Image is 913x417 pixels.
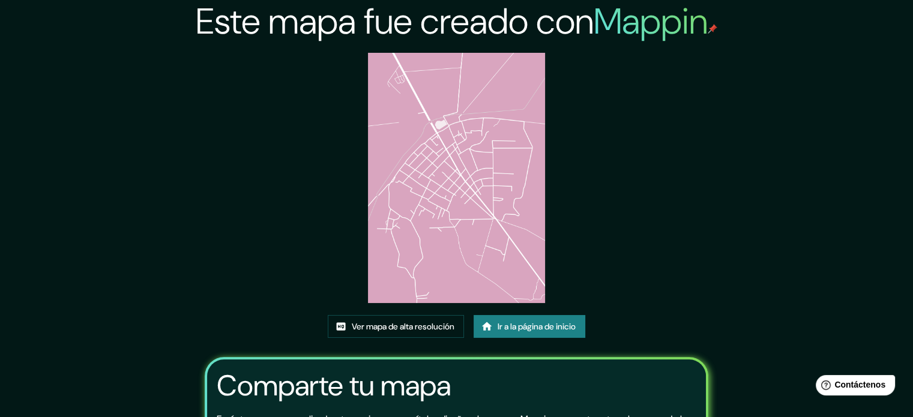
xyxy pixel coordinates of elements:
[474,315,585,338] a: Ir a la página de inicio
[217,367,451,404] font: Comparte tu mapa
[708,24,717,34] img: pin de mapeo
[368,53,545,303] img: created-map
[328,315,464,338] a: Ver mapa de alta resolución
[498,321,576,332] font: Ir a la página de inicio
[352,321,454,332] font: Ver mapa de alta resolución
[806,370,900,404] iframe: Lanzador de widgets de ayuda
